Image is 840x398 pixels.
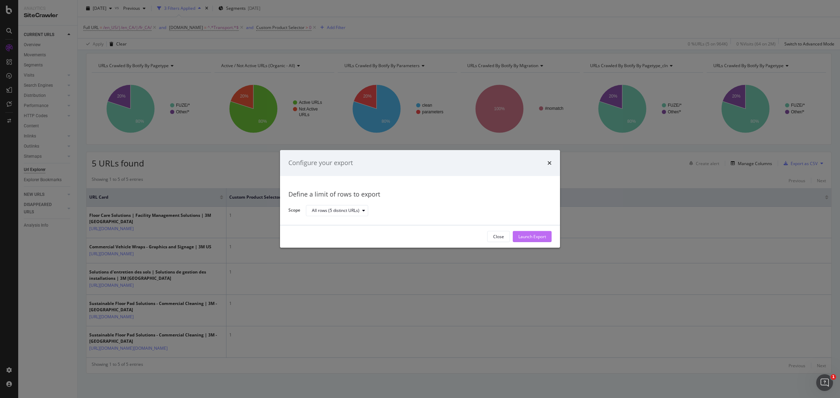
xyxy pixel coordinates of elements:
iframe: Intercom live chat [816,374,833,391]
div: Configure your export [288,158,353,168]
div: All rows (5 distinct URLs) [312,208,359,213]
div: times [547,158,552,168]
button: All rows (5 distinct URLs) [306,205,368,216]
div: modal [280,150,560,248]
span: 1 [831,374,836,380]
div: Close [493,234,504,240]
div: Launch Export [518,234,546,240]
button: Close [487,231,510,242]
button: Launch Export [513,231,552,242]
div: Define a limit of rows to export [288,190,552,199]
label: Scope [288,207,300,215]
